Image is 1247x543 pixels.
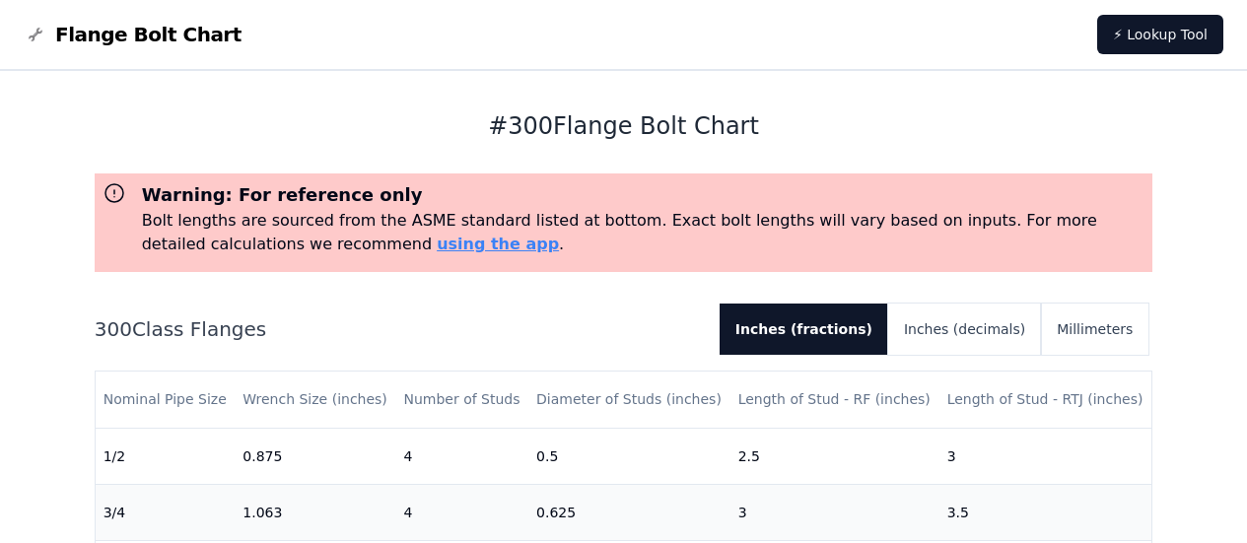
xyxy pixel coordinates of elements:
td: 1.063 [235,484,395,540]
h2: 300 Class Flanges [95,315,704,343]
a: Flange Bolt Chart LogoFlange Bolt Chart [24,21,242,48]
th: Length of Stud - RF (inches) [730,372,939,428]
img: Flange Bolt Chart Logo [24,23,47,46]
h3: Warning: For reference only [142,181,1145,209]
button: Millimeters [1041,304,1148,355]
td: 3/4 [96,484,236,540]
th: Number of Studs [395,372,528,428]
p: Bolt lengths are sourced from the ASME standard listed at bottom. Exact bolt lengths will vary ba... [142,209,1145,256]
button: Inches (decimals) [888,304,1041,355]
th: Wrench Size (inches) [235,372,395,428]
td: 4 [395,484,528,540]
a: using the app [437,235,559,253]
a: ⚡ Lookup Tool [1097,15,1223,54]
td: 1/2 [96,428,236,484]
th: Length of Stud - RTJ (inches) [939,372,1152,428]
td: 2.5 [730,428,939,484]
th: Nominal Pipe Size [96,372,236,428]
h1: # 300 Flange Bolt Chart [95,110,1153,142]
th: Diameter of Studs (inches) [528,372,730,428]
td: 0.5 [528,428,730,484]
button: Inches (fractions) [720,304,888,355]
td: 3 [939,428,1152,484]
td: 3 [730,484,939,540]
span: Flange Bolt Chart [55,21,242,48]
td: 0.875 [235,428,395,484]
td: 0.625 [528,484,730,540]
td: 4 [395,428,528,484]
td: 3.5 [939,484,1152,540]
